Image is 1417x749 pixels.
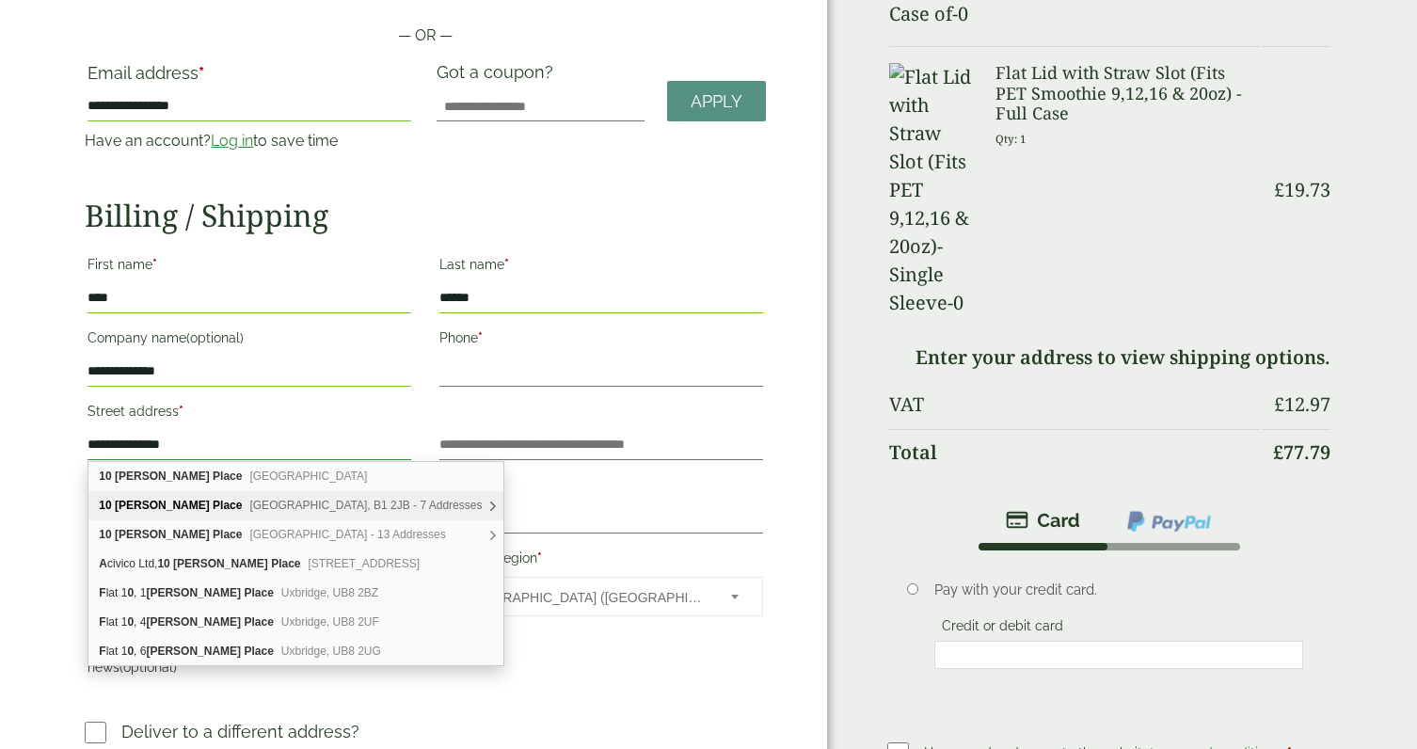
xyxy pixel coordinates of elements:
label: Credit or debit card [934,618,1071,639]
bdi: 77.79 [1273,439,1330,465]
span: [GEOGRAPHIC_DATA], B1 2JB - 7 Addresses [249,499,482,512]
b: [PERSON_NAME] [115,528,210,541]
bdi: 19.73 [1274,177,1330,202]
label: Got a coupon? [437,62,561,91]
b: 10 [157,557,169,570]
b: [PERSON_NAME] [115,499,210,512]
span: (optional) [119,660,177,675]
p: Deliver to a different address? [121,719,359,744]
b: 0 [127,645,134,658]
b: 0 [127,586,134,599]
span: £ [1273,439,1283,465]
abbr: required [179,404,183,419]
b: 10 [99,470,111,483]
b: F [99,645,105,658]
abbr: required [199,63,204,83]
span: Uxbridge, UB8 2UG [281,645,381,658]
p: — OR — [85,24,766,47]
th: VAT [889,382,1260,427]
img: stripe.png [1006,509,1080,532]
b: [PERSON_NAME] [173,557,268,570]
td: Enter your address to view shipping options. [889,335,1330,380]
abbr: required [504,257,509,272]
label: Last name [439,251,763,283]
span: [GEOGRAPHIC_DATA] - 13 Addresses [249,528,445,541]
div: Flat 10, 6 Brindley Place [88,637,503,665]
label: Company name [88,325,411,357]
span: £ [1274,177,1284,202]
abbr: required [152,257,157,272]
span: [STREET_ADDRESS] [308,557,420,570]
div: Acivico Ltd, 10 Brindley Place [88,550,503,579]
abbr: required [478,330,483,345]
div: Flat 10, 1 Brindley Place [88,579,503,608]
b: [PERSON_NAME] [146,615,241,629]
p: Have an account? to save time [85,130,414,152]
abbr: required [537,550,542,566]
b: Place [213,528,242,541]
label: First name [88,251,411,283]
b: 10 [99,499,111,512]
label: Street address [88,398,411,430]
span: [GEOGRAPHIC_DATA] [249,470,367,483]
b: Place [213,499,242,512]
b: Place [244,645,273,658]
a: Apply [667,81,766,121]
a: Log in [211,132,253,150]
label: Country/Region [439,545,763,577]
span: (optional) [186,330,244,345]
span: £ [1274,391,1284,417]
bdi: 12.97 [1274,391,1330,417]
label: Phone [439,325,763,357]
b: F [99,615,105,629]
img: ppcp-gateway.png [1125,509,1213,534]
b: Place [271,557,300,570]
b: Place [244,586,273,599]
span: United Kingdom (UK) [459,578,706,617]
b: [PERSON_NAME] [146,645,241,658]
span: Uxbridge, UB8 2BZ [281,586,378,599]
b: [PERSON_NAME] [115,470,210,483]
label: Email address [88,65,411,91]
b: F [99,586,105,599]
b: Place [244,615,273,629]
img: Flat Lid with Straw Slot (Fits PET 9,12,16 & 20oz)-Single Sleeve-0 [889,63,974,317]
label: Postcode [439,471,763,503]
div: 10 Brindley Place [88,462,503,491]
b: A [99,557,107,570]
th: Total [889,429,1260,475]
div: 10 Brindley Place [88,520,503,550]
span: Apply [691,91,742,112]
small: Qty: 1 [995,132,1027,146]
span: Country/Region [439,577,763,616]
h3: Flat Lid with Straw Slot (Fits PET Smoothie 9,12,16 & 20oz) - Full Case [995,63,1260,124]
b: [PERSON_NAME] [146,586,241,599]
iframe: Secure card payment input frame [940,646,1298,663]
h2: Billing / Shipping [85,198,766,233]
div: 10 Brindley Place [88,491,503,520]
p: Pay with your credit card. [934,580,1303,600]
div: Flat 10, 4 Brindley Place [88,608,503,637]
b: 0 [127,615,134,629]
span: Uxbridge, UB8 2UF [281,615,379,629]
b: Place [213,470,242,483]
b: 10 [99,528,111,541]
